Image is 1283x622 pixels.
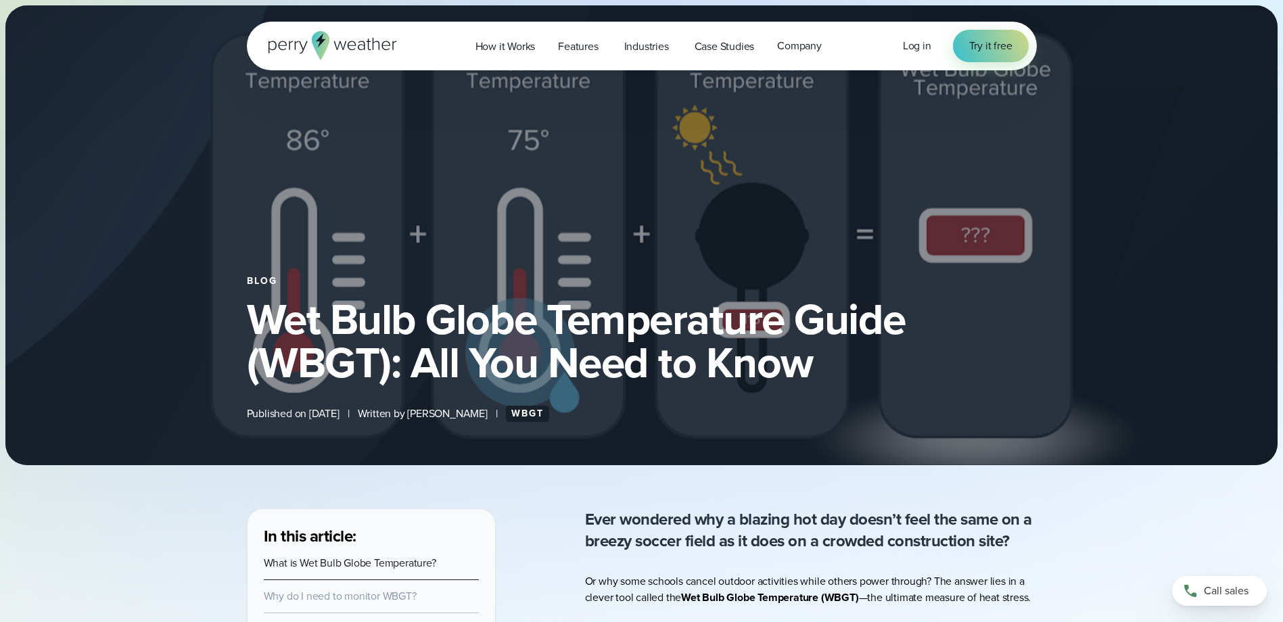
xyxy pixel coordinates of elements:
[506,406,549,422] a: WBGT
[903,38,931,53] span: Log in
[558,39,598,55] span: Features
[777,38,822,54] span: Company
[264,555,436,571] a: What is Wet Bulb Globe Temperature?
[695,39,755,55] span: Case Studies
[585,508,1037,552] p: Ever wondered why a blazing hot day doesn’t feel the same on a breezy soccer field as it does on ...
[348,406,350,422] span: |
[969,38,1012,54] span: Try it free
[358,406,488,422] span: Written by [PERSON_NAME]
[683,32,766,60] a: Case Studies
[464,32,547,60] a: How it Works
[953,30,1029,62] a: Try it free
[247,276,1037,287] div: Blog
[475,39,536,55] span: How it Works
[1172,576,1267,606] a: Call sales
[264,588,417,604] a: Why do I need to monitor WBGT?
[496,406,498,422] span: |
[247,297,1037,384] h1: Wet Bulb Globe Temperature Guide (WBGT): All You Need to Know
[624,39,669,55] span: Industries
[585,573,1037,606] p: Or why some schools cancel outdoor activities while others power through? The answer lies in a cl...
[681,590,858,605] strong: Wet Bulb Globe Temperature (WBGT)
[1204,583,1249,599] span: Call sales
[264,525,479,547] h3: In this article:
[903,38,931,54] a: Log in
[247,406,340,422] span: Published on [DATE]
